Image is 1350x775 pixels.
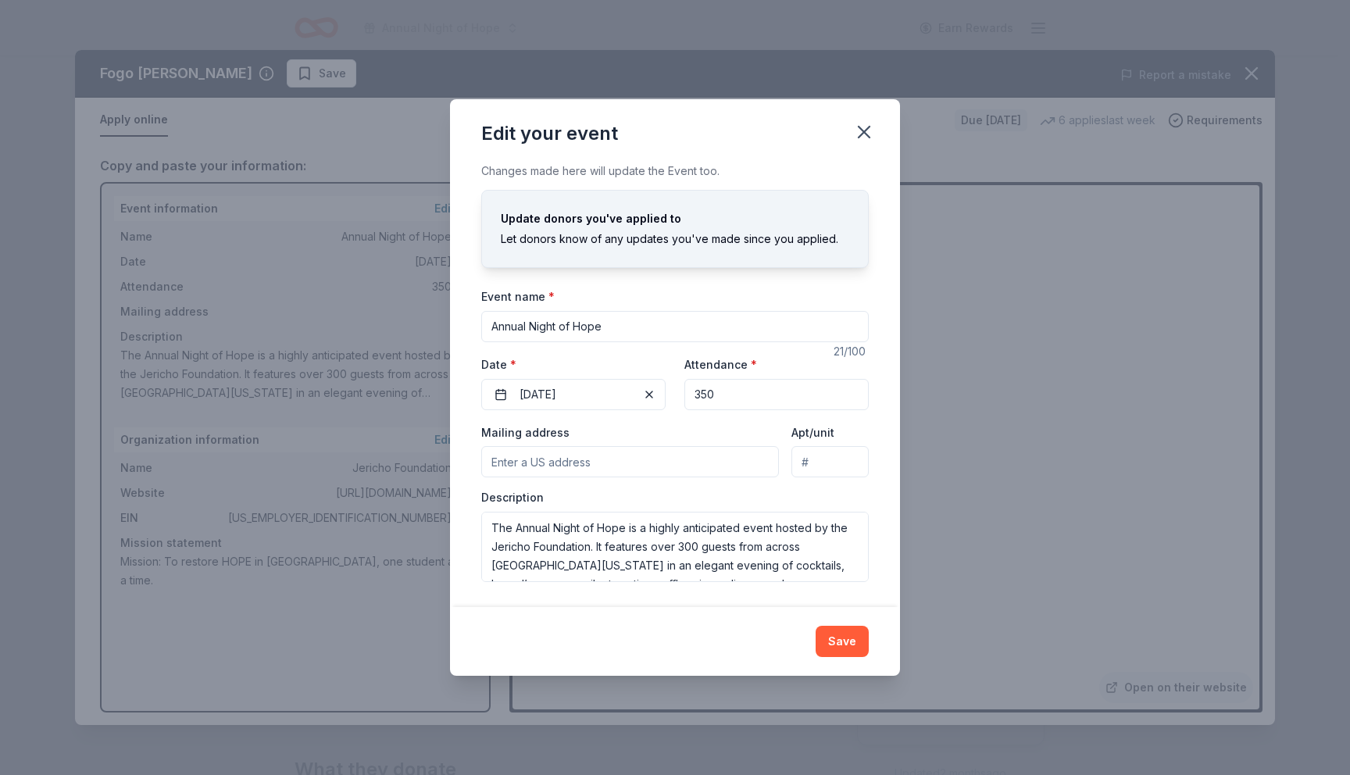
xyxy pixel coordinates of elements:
input: Spring Fundraiser [481,311,869,342]
label: Mailing address [481,425,570,441]
div: Let donors know of any updates you've made since you applied. [501,230,849,248]
label: Apt/unit [791,425,834,441]
label: Attendance [684,357,757,373]
div: 21 /100 [834,342,869,361]
input: 20 [684,379,869,410]
input: Enter a US address [481,446,779,477]
button: Save [816,626,869,657]
div: Edit your event [481,121,618,146]
label: Date [481,357,666,373]
div: Update donors you've applied to [501,209,849,228]
input: # [791,446,869,477]
label: Description [481,490,544,505]
div: Changes made here will update the Event too. [481,162,869,180]
textarea: The Annual Night of Hope is a highly anticipated event hosted by the Jericho Foundation. It featu... [481,512,869,582]
button: [DATE] [481,379,666,410]
label: Event name [481,289,555,305]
